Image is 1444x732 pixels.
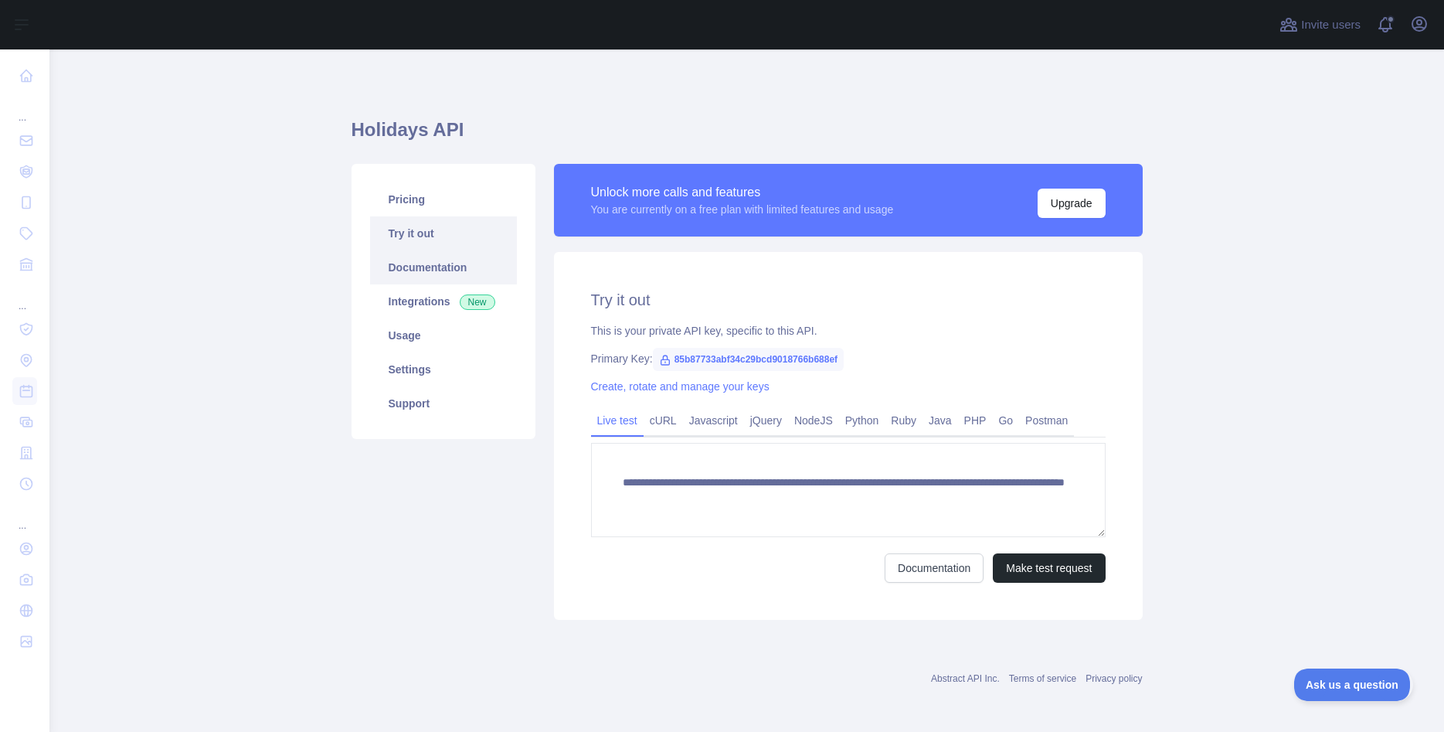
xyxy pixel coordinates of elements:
a: cURL [644,408,683,433]
iframe: Toggle Customer Support [1294,669,1413,701]
a: Python [839,408,885,433]
a: Documentation [370,250,517,284]
div: ... [12,93,37,124]
div: Unlock more calls and features [591,183,894,202]
span: Invite users [1301,16,1361,34]
a: Go [992,408,1019,433]
div: ... [12,501,37,532]
a: Usage [370,318,517,352]
a: Ruby [885,408,922,433]
a: Postman [1019,408,1074,433]
span: 85b87733abf34c29bcd9018766b688ef [653,348,844,371]
a: Pricing [370,182,517,216]
a: Support [370,386,517,420]
a: Integrations New [370,284,517,318]
a: Abstract API Inc. [931,673,1000,684]
div: You are currently on a free plan with limited features and usage [591,202,894,217]
a: PHP [958,408,993,433]
a: Create, rotate and manage your keys [591,380,770,393]
a: Java [922,408,958,433]
a: NodeJS [788,408,839,433]
a: Terms of service [1009,673,1076,684]
a: Settings [370,352,517,386]
button: Make test request [993,553,1105,583]
a: Try it out [370,216,517,250]
h1: Holidays API [352,117,1143,155]
a: Privacy policy [1086,673,1142,684]
button: Invite users [1276,12,1364,37]
div: Primary Key: [591,351,1106,366]
div: ... [12,281,37,312]
a: Documentation [885,553,984,583]
h2: Try it out [591,289,1106,311]
a: Live test [591,408,644,433]
a: jQuery [744,408,788,433]
span: New [460,295,495,310]
a: Javascript [683,408,744,433]
div: This is your private API key, specific to this API. [591,323,1106,339]
button: Upgrade [1038,189,1106,218]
